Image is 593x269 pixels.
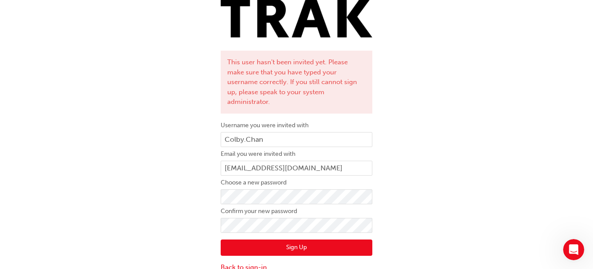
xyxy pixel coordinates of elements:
[221,149,372,159] label: Email you were invited with
[221,51,372,114] div: This user hasn't been invited yet. Please make sure that you have typed your username correctly. ...
[221,177,372,188] label: Choose a new password
[221,120,372,131] label: Username you were invited with
[221,206,372,217] label: Confirm your new password
[221,132,372,147] input: Username
[221,240,372,256] button: Sign Up
[563,239,584,260] iframe: Intercom live chat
